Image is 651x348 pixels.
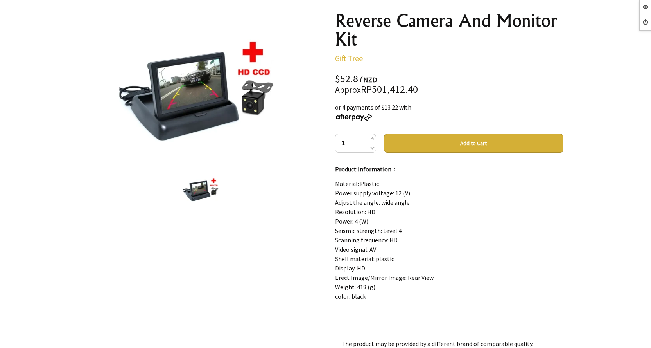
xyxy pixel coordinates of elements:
a: Gift Tree [335,53,363,63]
button: Add to Cart [384,134,563,153]
img: Afterpay [335,114,373,121]
div: or 4 payments of $13.22 with [335,103,563,121]
div: $52.87 RP501,412.40 [335,74,563,95]
strong: Product Information： [335,165,398,173]
small: Approx [335,85,361,95]
span: NZD [363,75,377,84]
img: Reverse Camera And Monitor Kit [111,33,293,142]
img: Reverse Camera And Monitor Kit [181,176,223,201]
h1: Reverse Camera And Monitor Kit [335,11,563,49]
p: Material: Plastic Power supply voltage: 12 (V) Adjust the angle: wide angle Resolution: HD Power:... [335,179,563,301]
